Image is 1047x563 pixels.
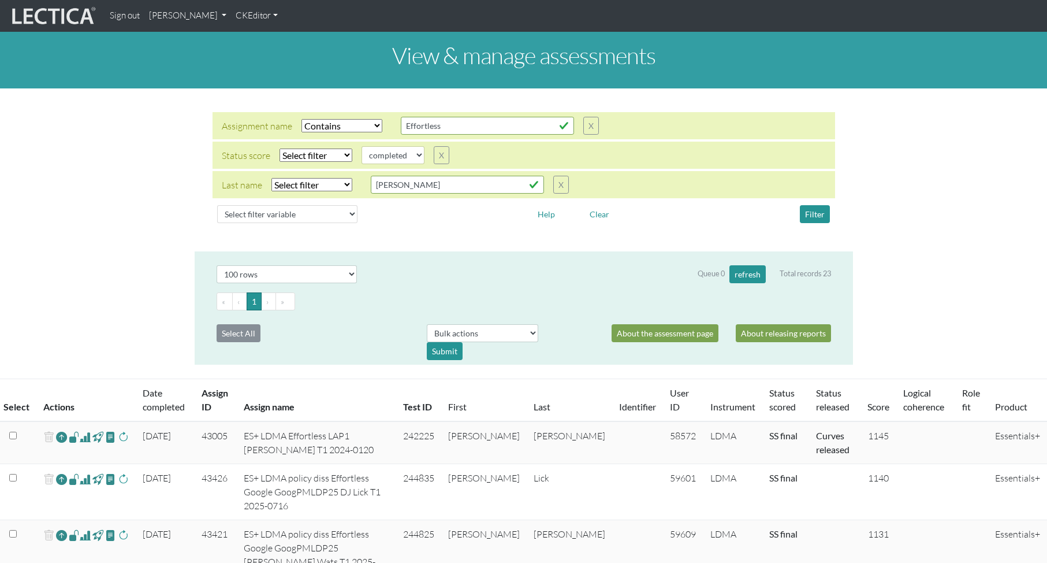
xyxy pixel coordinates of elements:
[195,421,237,464] td: 43005
[816,430,849,455] a: Basic released = basic report without a score has been released, Score(s) released = for Lectica ...
[69,528,80,542] span: view
[217,324,260,342] button: Select All
[105,430,116,443] span: view
[868,472,889,484] span: 1140
[769,430,798,441] a: Completed = assessment has been completed; CS scored = assessment has been CLAS scored; LS scored...
[118,528,129,542] span: rescore
[868,430,889,442] span: 1145
[816,387,849,412] a: Status released
[448,401,467,412] a: First
[105,472,116,486] span: view
[584,205,614,223] button: Clear
[247,292,262,310] button: Go to page 1
[988,421,1047,464] td: Essentials+
[710,401,755,412] a: Instrument
[532,208,560,218] a: Help
[217,292,831,310] ul: Pagination
[769,528,798,539] a: Completed = assessment has been completed; CS scored = assessment has been CLAS scored; LS scored...
[80,528,91,542] span: Analyst score
[118,472,129,486] span: rescore
[105,528,116,542] span: view
[80,472,91,486] span: Analyst score
[441,421,527,464] td: [PERSON_NAME]
[56,429,67,446] a: Reopen
[527,464,612,520] td: Lick
[663,421,703,464] td: 58572
[237,464,397,520] td: ES+ LDMA policy diss Effortless Google GoogPMLDP25 DJ Lick T1 2025-0716
[222,149,270,162] div: Status score
[69,472,80,486] span: view
[583,117,599,135] button: X
[237,421,397,464] td: ES+ LDMA Effortless LAP1 [PERSON_NAME] T1 2024-0120
[136,464,195,520] td: [DATE]
[43,471,54,488] span: delete
[43,429,54,446] span: delete
[56,471,67,488] a: Reopen
[92,472,103,486] span: view
[427,342,463,360] div: Submit
[136,421,195,464] td: [DATE]
[532,205,560,223] button: Help
[769,387,796,412] a: Status scored
[988,464,1047,520] td: Essentials+
[80,430,91,444] span: Analyst score
[619,401,656,412] a: Identifier
[800,205,830,223] button: Filter
[867,401,889,412] a: Score
[553,176,569,194] button: X
[9,5,96,27] img: lecticalive
[195,379,237,422] th: Assign ID
[703,464,762,520] td: LDMA
[612,324,718,342] a: About the assessment page
[92,430,103,443] span: view
[962,387,980,412] a: Role fit
[396,421,441,464] td: 242225
[698,265,831,283] div: Queue 0 Total records 23
[92,528,103,542] span: view
[663,464,703,520] td: 59601
[222,119,292,133] div: Assignment name
[56,527,67,544] a: Reopen
[736,324,831,342] a: About releasing reports
[703,421,762,464] td: LDMA
[43,527,54,544] span: delete
[527,421,612,464] td: [PERSON_NAME]
[441,464,527,520] td: [PERSON_NAME]
[396,379,441,422] th: Test ID
[237,379,397,422] th: Assign name
[868,528,889,540] span: 1131
[995,401,1027,412] a: Product
[143,387,185,412] a: Date completed
[396,464,441,520] td: 244835
[231,5,282,27] a: CKEditor
[222,178,262,192] div: Last name
[729,265,766,283] button: refresh
[670,387,689,412] a: User ID
[69,430,80,443] span: view
[105,5,144,27] a: Sign out
[144,5,231,27] a: [PERSON_NAME]
[434,146,449,164] button: X
[903,387,944,412] a: Logical coherence
[36,379,136,422] th: Actions
[195,464,237,520] td: 43426
[534,401,550,412] a: Last
[769,472,798,483] a: Completed = assessment has been completed; CS scored = assessment has been CLAS scored; LS scored...
[118,430,129,444] span: rescore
